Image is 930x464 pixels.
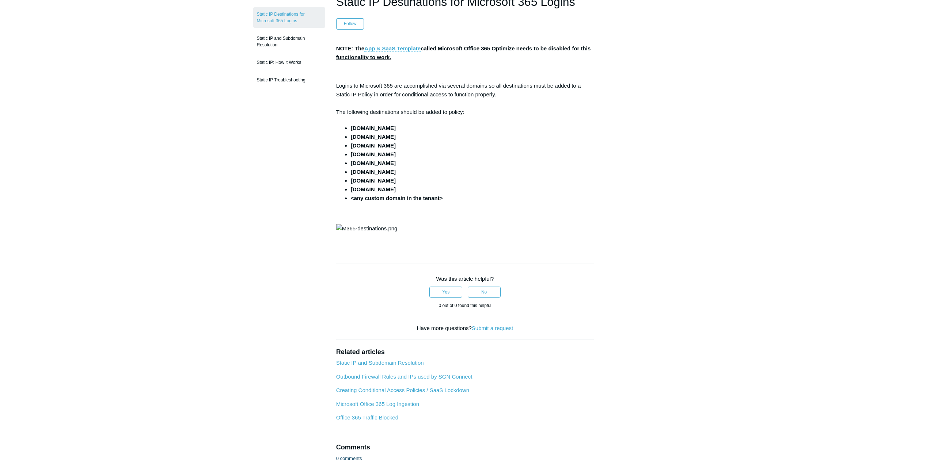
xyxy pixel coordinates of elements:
a: Static IP Destinations for Microsoft 365 Logins [253,7,325,28]
strong: [DOMAIN_NAME] [351,134,396,140]
a: Static IP and Subdomain Resolution [336,360,424,366]
a: Static IP and Subdomain Resolution [253,31,325,52]
p: 0 comments [336,455,362,462]
span: 0 out of 0 found this helpful [439,303,491,308]
strong: [DOMAIN_NAME] [351,151,396,157]
button: Follow Article [336,18,364,29]
strong: [DOMAIN_NAME] [351,177,396,184]
button: This article was helpful [429,287,462,298]
strong: [DOMAIN_NAME] [351,160,396,166]
a: Static IP Troubleshooting [253,73,325,87]
a: Submit a request [472,325,513,331]
a: App & SaaS Template [364,45,421,52]
h2: Comments [336,442,594,452]
h2: Related articles [336,347,594,357]
div: Have more questions? [336,324,594,333]
strong: <any custom domain in the tenant> [351,195,443,201]
strong: [DOMAIN_NAME] [351,125,396,131]
a: Microsoft Office 365 Log Ingestion [336,401,419,407]
strong: NOTE: The called Microsoft Office 365 Optimize needs to be disabled for this functionality to work. [336,45,591,60]
strong: [DOMAIN_NAME] [351,169,396,175]
p: Logins to Microsoft 365 are accomplished via several domains so all destinations must be added to... [336,81,594,116]
a: Creating Conditional Access Policies / SaaS Lockdown [336,387,469,393]
a: Outbound Firewall Rules and IPs used by SGN Connect [336,373,472,380]
strong: [DOMAIN_NAME] [351,186,396,192]
img: M365-destinations.png [336,224,398,233]
strong: [DOMAIN_NAME] [351,142,396,149]
a: Static IP: How it Works [253,55,325,69]
button: This article was not helpful [468,287,501,298]
a: Office 365 Traffic Blocked [336,414,398,421]
span: Was this article helpful? [436,276,494,282]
